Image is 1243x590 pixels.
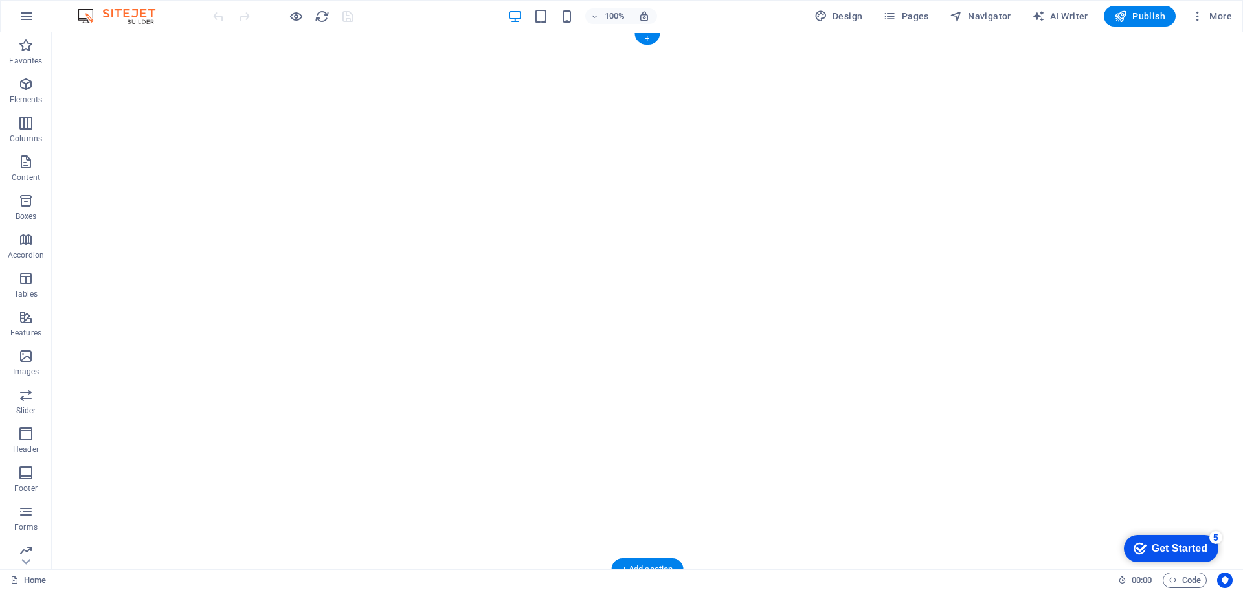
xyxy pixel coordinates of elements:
div: Get Started [38,14,94,26]
p: Boxes [16,211,37,221]
button: Design [809,6,868,27]
button: Publish [1104,6,1176,27]
button: More [1186,6,1237,27]
p: Footer [14,483,38,494]
span: Code [1169,573,1201,588]
span: Publish [1114,10,1165,23]
img: Editor Logo [74,8,172,24]
span: Navigator [950,10,1011,23]
h6: Session time [1118,573,1152,588]
p: Tables [14,289,38,299]
div: Design (Ctrl+Alt+Y) [809,6,868,27]
h6: 100% [605,8,625,24]
div: + Add section [612,558,684,580]
span: : [1141,575,1143,585]
p: Slider [16,405,36,416]
button: Code [1163,573,1207,588]
i: On resize automatically adjust zoom level to fit chosen device. [638,10,650,22]
p: Images [13,367,39,377]
span: Design [814,10,863,23]
div: Get Started 5 items remaining, 0% complete [10,6,105,34]
span: 00 00 [1132,573,1152,588]
button: AI Writer [1027,6,1093,27]
button: 100% [585,8,631,24]
button: Navigator [945,6,1016,27]
p: Header [13,444,39,455]
span: More [1191,10,1232,23]
span: AI Writer [1032,10,1088,23]
p: Content [12,172,40,183]
p: Features [10,328,41,338]
p: Elements [10,95,43,105]
p: Favorites [9,56,42,66]
div: + [634,33,660,45]
i: Reload page [315,9,330,24]
p: Accordion [8,250,44,260]
a: Click to cancel selection. Double-click to open Pages [10,573,46,588]
span: Pages [883,10,928,23]
p: Forms [14,522,38,532]
p: Columns [10,133,42,144]
div: 5 [96,3,109,16]
button: Usercentrics [1217,573,1233,588]
button: Pages [878,6,934,27]
button: reload [314,8,330,24]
